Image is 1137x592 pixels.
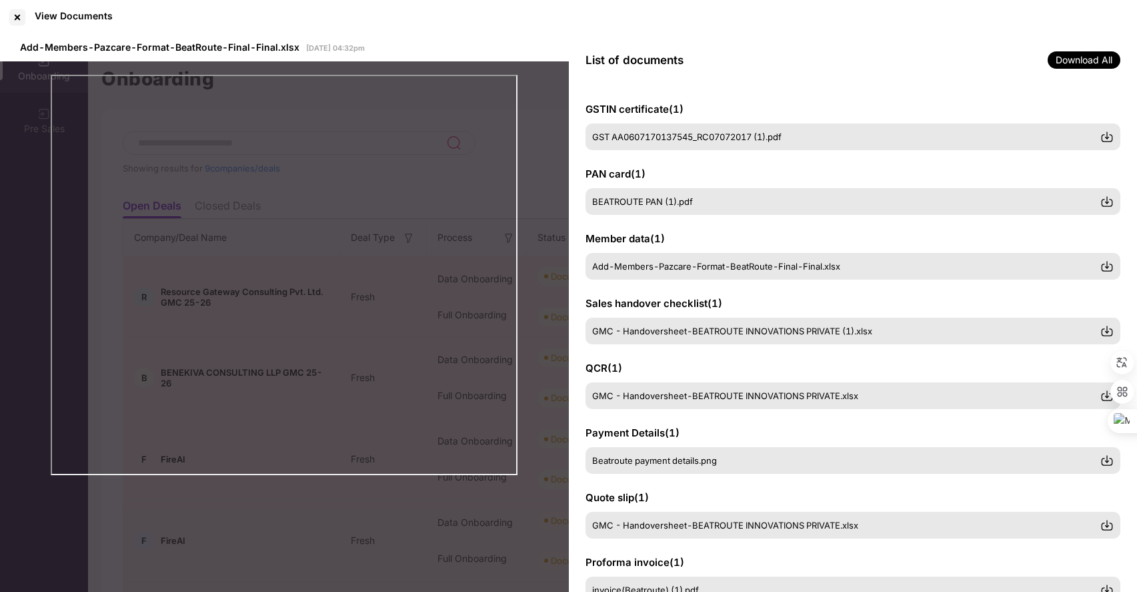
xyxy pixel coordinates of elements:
div: View Documents [35,10,113,21]
span: GSTIN certificate ( 1 ) [586,103,684,115]
img: svg+xml;base64,PHN2ZyBpZD0iRG93bmxvYWQtMzJ4MzIiIHhtbG5zPSJodHRwOi8vd3d3LnczLm9yZy8yMDAwL3N2ZyIgd2... [1100,389,1114,402]
span: Sales handover checklist ( 1 ) [586,297,722,310]
span: Quote slip ( 1 ) [586,491,649,504]
span: Payment Details ( 1 ) [586,426,680,439]
span: QCR ( 1 ) [586,362,622,374]
img: svg+xml;base64,PHN2ZyBpZD0iRG93bmxvYWQtMzJ4MzIiIHhtbG5zPSJodHRwOi8vd3d3LnczLm9yZy8yMDAwL3N2ZyIgd2... [1100,324,1114,338]
span: BEATROUTE PAN (1).pdf [592,196,693,207]
span: PAN card ( 1 ) [586,168,646,180]
span: Beatroute payment details.png [592,455,717,466]
img: svg+xml;base64,PHN2ZyBpZD0iRG93bmxvYWQtMzJ4MzIiIHhtbG5zPSJodHRwOi8vd3d3LnczLm9yZy8yMDAwL3N2ZyIgd2... [1100,130,1114,143]
span: GMC - Handoversheet-BEATROUTE INNOVATIONS PRIVATE.xlsx [592,390,858,401]
span: Add-Members-Pazcare-Format-BeatRoute-Final-Final.xlsx [20,41,299,53]
iframe: msdoc-iframe [51,75,517,475]
span: Member data ( 1 ) [586,232,665,245]
img: svg+xml;base64,PHN2ZyBpZD0iRG93bmxvYWQtMzJ4MzIiIHhtbG5zPSJodHRwOi8vd3d3LnczLm9yZy8yMDAwL3N2ZyIgd2... [1100,195,1114,208]
span: Proforma invoice ( 1 ) [586,556,684,569]
span: Download All [1048,51,1120,69]
img: svg+xml;base64,PHN2ZyBpZD0iRG93bmxvYWQtMzJ4MzIiIHhtbG5zPSJodHRwOi8vd3d3LnczLm9yZy8yMDAwL3N2ZyIgd2... [1100,260,1114,273]
span: GMC - Handoversheet-BEATROUTE INNOVATIONS PRIVATE (1).xlsx [592,326,872,336]
img: svg+xml;base64,PHN2ZyBpZD0iRG93bmxvYWQtMzJ4MzIiIHhtbG5zPSJodHRwOi8vd3d3LnczLm9yZy8yMDAwL3N2ZyIgd2... [1100,519,1114,532]
span: GMC - Handoversheet-BEATROUTE INNOVATIONS PRIVATE.xlsx [592,520,858,531]
span: List of documents [586,53,684,67]
span: GST AA0607170137545_RC07072017 (1).pdf [592,131,782,142]
span: [DATE] 04:32pm [306,43,365,53]
img: svg+xml;base64,PHN2ZyBpZD0iRG93bmxvYWQtMzJ4MzIiIHhtbG5zPSJodHRwOi8vd3d3LnczLm9yZy8yMDAwL3N2ZyIgd2... [1100,454,1114,467]
span: Add-Members-Pazcare-Format-BeatRoute-Final-Final.xlsx [592,261,840,272]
